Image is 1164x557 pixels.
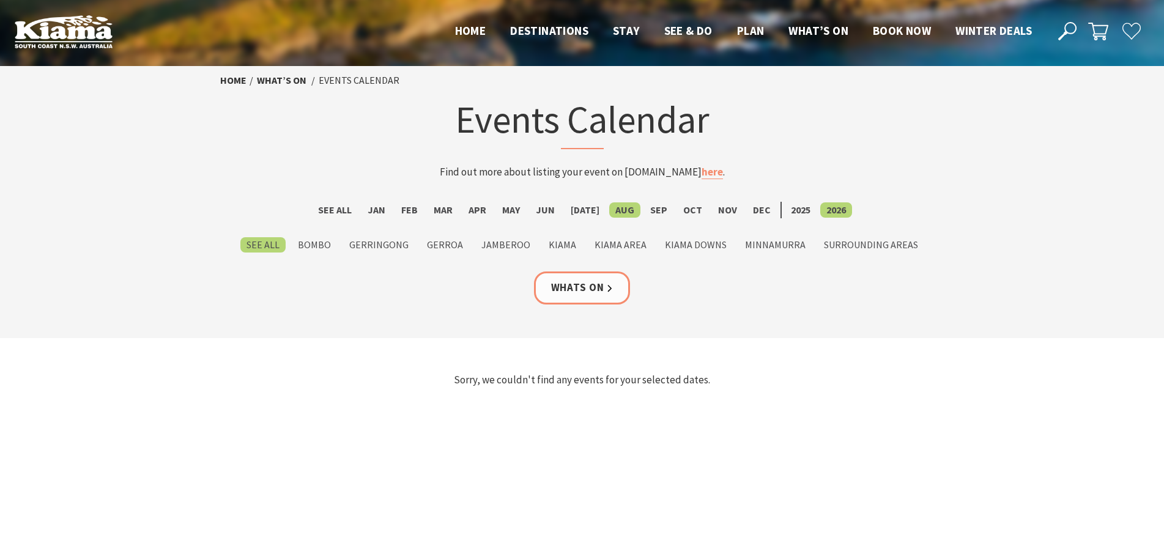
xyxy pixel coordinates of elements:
a: Home [220,74,247,87]
h1: Events Calendar [343,95,822,149]
label: 2025 [785,202,817,218]
span: Stay [613,23,640,38]
label: Surrounding Areas [818,237,924,253]
label: Minnamurra [739,237,812,253]
label: Bombo [292,237,337,253]
p: Find out more about listing your event on [DOMAIN_NAME] . [343,164,822,180]
label: See All [312,202,358,218]
label: Nov [712,202,743,218]
label: Jun [530,202,561,218]
label: [DATE] [565,202,606,218]
label: Gerroa [421,237,469,253]
label: Gerringong [343,237,415,253]
label: Sep [644,202,673,218]
label: Oct [677,202,708,218]
label: May [496,202,526,218]
li: Events Calendar [319,73,399,89]
label: 2026 [820,202,852,218]
a: here [702,165,723,179]
label: Dec [747,202,777,218]
a: Whats On [534,271,631,304]
label: Jan [361,202,391,218]
span: Winter Deals [955,23,1032,38]
span: Destinations [510,23,588,38]
label: Aug [609,202,640,218]
span: Book now [873,23,931,38]
label: Jamberoo [475,237,536,253]
p: Sorry, we couldn't find any events for your selected dates. [220,372,944,388]
span: Home [455,23,486,38]
label: Feb [395,202,424,218]
label: Kiama [543,237,582,253]
label: Apr [462,202,492,218]
span: Plan [737,23,765,38]
label: See All [240,237,286,253]
img: Kiama Logo [15,15,113,48]
a: What’s On [257,74,306,87]
label: Mar [428,202,459,218]
label: Kiama Area [588,237,653,253]
label: Kiama Downs [659,237,733,253]
span: See & Do [664,23,713,38]
span: What’s On [788,23,848,38]
nav: Main Menu [443,21,1044,42]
